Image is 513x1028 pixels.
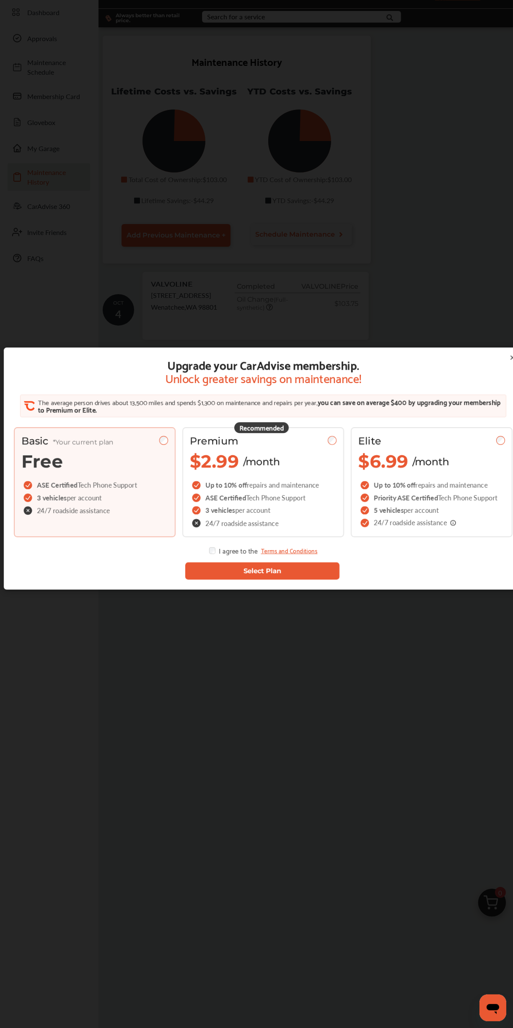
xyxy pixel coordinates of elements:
[261,547,318,554] a: Terms and Conditions
[234,422,289,433] div: Recommended
[205,480,247,490] span: Up to 10% off
[374,519,457,527] span: 24/7 roadside assistance
[360,481,370,489] img: checkIcon.6d469ec1.svg
[358,450,408,472] span: $6.99
[21,450,63,472] span: Free
[165,357,361,371] span: Upgrade your CarAdvise membership.
[23,493,34,502] img: checkIcon.6d469ec1.svg
[205,520,278,527] span: 24/7 roadside assistance
[205,505,235,515] span: 3 vehicles
[185,562,339,579] button: Select Plan
[247,480,319,490] span: repairs and maintenance
[479,994,506,1021] iframe: Button to launch messaging window
[360,506,370,514] img: checkIcon.6d469ec1.svg
[23,481,34,489] img: checkIcon.6d469ec1.svg
[192,506,202,514] img: checkIcon.6d469ec1.svg
[192,519,202,527] img: check-cross-icon.c68f34ea.svg
[243,455,280,467] span: /month
[23,506,34,515] img: check-cross-icon.c68f34ea.svg
[360,519,370,527] img: checkIcon.6d469ec1.svg
[415,480,487,490] span: repairs and maintenance
[404,505,439,515] span: per account
[190,450,239,472] span: $2.99
[37,480,78,490] span: ASE Certified
[358,435,381,447] span: Elite
[38,396,501,415] span: you can save on average $400 by upgrading your membership to Premium or Elite.
[412,455,449,467] span: /month
[38,396,318,407] span: The average person drives about 13,500 miles and spends $1,300 on maintenance and repairs per year,
[246,493,306,502] span: Tech Phone Support
[438,493,497,502] span: Tech Phone Support
[190,435,238,447] span: Premium
[53,438,114,446] span: *Your current plan
[374,480,415,490] span: Up to 10% off
[37,507,110,514] span: 24/7 roadside assistance
[235,505,270,515] span: per account
[374,493,438,502] span: Priority ASE Certified
[209,547,318,554] div: I agree to the
[37,493,67,502] span: 3 vehicles
[24,400,35,411] img: CA_CheckIcon.cf4f08d4.svg
[165,371,361,384] span: Unlock greater savings on maintenance!
[67,493,102,502] span: per account
[360,493,370,502] img: checkIcon.6d469ec1.svg
[374,505,404,515] span: 5 vehicles
[192,481,202,489] img: checkIcon.6d469ec1.svg
[21,435,114,447] span: Basic
[205,493,246,502] span: ASE Certified
[78,480,137,490] span: Tech Phone Support
[192,493,202,502] img: checkIcon.6d469ec1.svg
